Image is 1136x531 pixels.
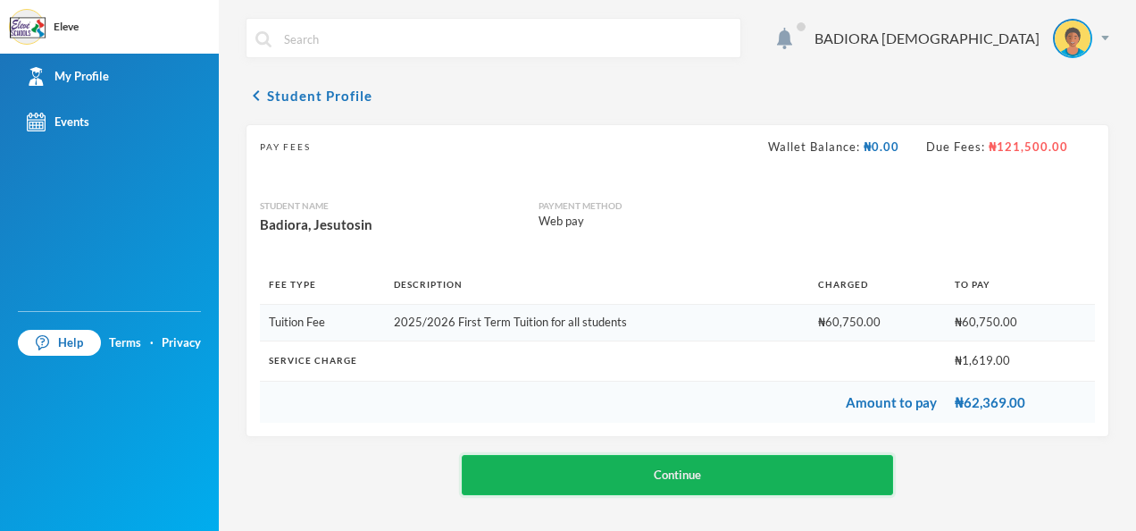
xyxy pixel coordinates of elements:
[109,334,141,352] a: Terms
[768,139,899,156] div: Wallet Balance:
[260,341,946,381] th: Service Charge
[54,19,79,35] div: Eleve
[809,305,945,341] td: ₦60,750.00
[260,305,385,341] td: Tuition Fee
[385,305,809,341] td: 2025/2026 First Term Tuition for all students
[260,140,310,154] span: Pay Fees
[255,31,271,47] img: search
[260,213,539,236] div: Badiora, Jesutosin
[385,265,809,305] th: Description
[860,139,899,154] span: ₦0.00
[27,113,89,131] div: Events
[260,265,385,305] th: Fee Type
[10,10,46,46] img: logo
[926,139,1068,156] div: Due Fees:
[946,341,1095,381] td: ₦1,619.00
[809,265,945,305] th: Charged
[246,85,372,106] button: chevron_leftStudent Profile
[1055,21,1090,56] img: STUDENT
[946,265,1095,305] th: To Pay
[462,455,894,495] button: Continue
[539,199,748,213] div: Payment Method
[162,334,201,352] a: Privacy
[27,67,109,86] div: My Profile
[946,381,1095,423] td: ₦62,369.00
[282,19,731,59] input: Search
[539,213,748,231] div: Web pay
[985,139,1068,154] span: ₦121,500.00
[260,199,539,213] div: Student Name
[260,381,946,423] td: Amount to pay
[18,330,101,357] a: Help
[150,334,154,352] div: ·
[946,305,1095,341] td: ₦60,750.00
[814,28,1040,49] div: BADIORA [DEMOGRAPHIC_DATA]
[246,85,267,106] i: chevron_left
